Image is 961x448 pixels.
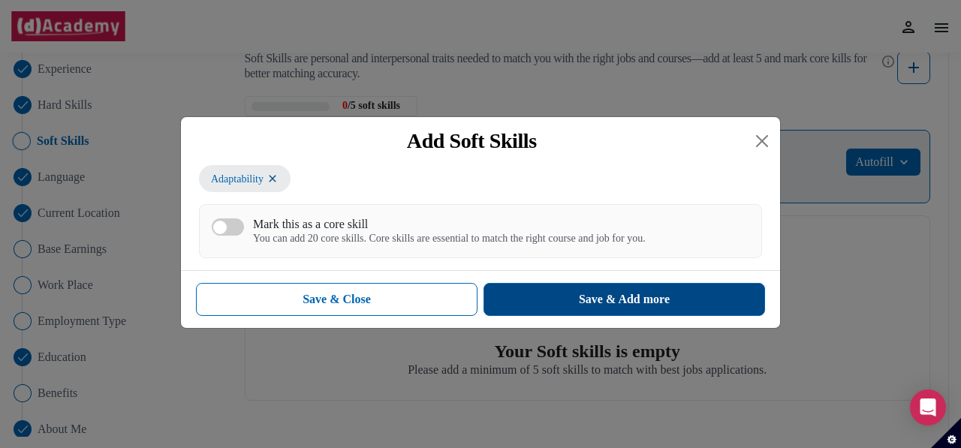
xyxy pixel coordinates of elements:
[931,418,961,448] button: Set cookie preferences
[199,165,291,192] button: Adaptability
[910,389,946,425] div: Open Intercom Messenger
[579,290,670,308] div: Save & Add more
[484,283,765,316] button: Save & Add more
[212,218,244,236] button: Mark this as a core skillYou can add 20 core skills. Core skills are essential to match the right...
[750,129,774,153] button: Close
[253,233,646,245] div: You can add 20 core skills. Core skills are essential to match the right course and job for you.
[193,129,750,153] div: Add Soft Skills
[196,283,477,316] button: Save & Close
[253,217,646,231] div: Mark this as a core skill
[267,172,279,185] img: ...
[211,171,264,187] span: Adaptability
[303,290,371,308] div: Save & Close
